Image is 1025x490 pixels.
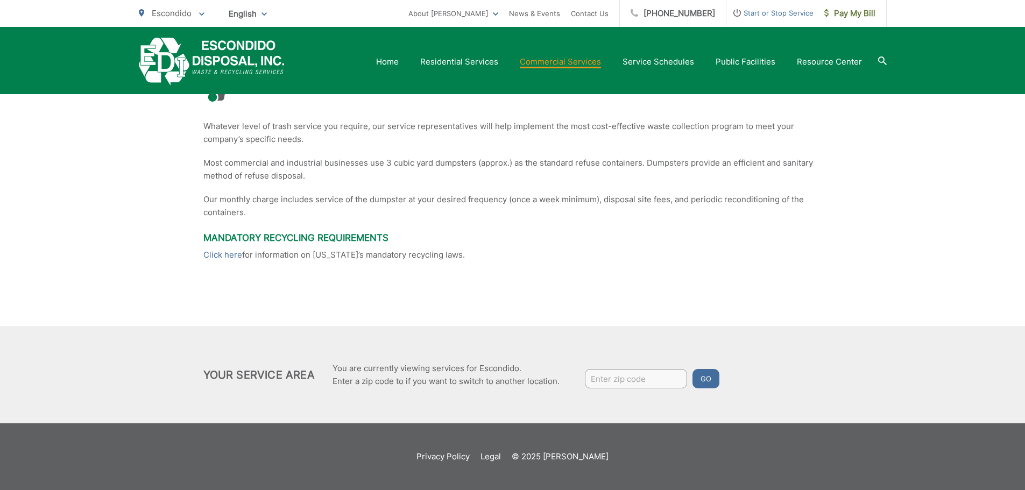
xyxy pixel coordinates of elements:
[692,369,719,388] button: Go
[571,7,609,20] a: Contact Us
[824,7,875,20] span: Pay My Bill
[509,7,560,20] a: News & Events
[203,368,315,381] h2: Your Service Area
[512,450,609,463] p: © 2025 [PERSON_NAME]
[203,232,822,243] h3: Mandatory Recycling Requirements
[416,450,470,463] a: Privacy Policy
[520,55,601,68] a: Commercial Services
[221,4,275,23] span: English
[623,55,694,68] a: Service Schedules
[203,120,822,146] p: Whatever level of trash service you require, our service representatives will help implement the ...
[480,450,501,463] a: Legal
[203,193,822,219] p: Our monthly charge includes service of the dumpster at your desired frequency (once a week minimu...
[797,55,862,68] a: Resource Center
[203,157,822,182] p: Most commercial and industrial businesses use 3 cubic yard dumpsters (approx.) as the standard re...
[152,8,192,18] span: Escondido
[203,248,242,261] a: Click here
[333,362,560,388] p: You are currently viewing services for Escondido. Enter a zip code to if you want to switch to an...
[585,369,687,388] input: Enter zip code
[420,55,498,68] a: Residential Services
[203,248,822,261] p: for information on [US_STATE]’s mandatory recycling laws.
[376,55,399,68] a: Home
[408,7,498,20] a: About [PERSON_NAME]
[139,38,285,86] a: EDCD logo. Return to the homepage.
[716,55,775,68] a: Public Facilities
